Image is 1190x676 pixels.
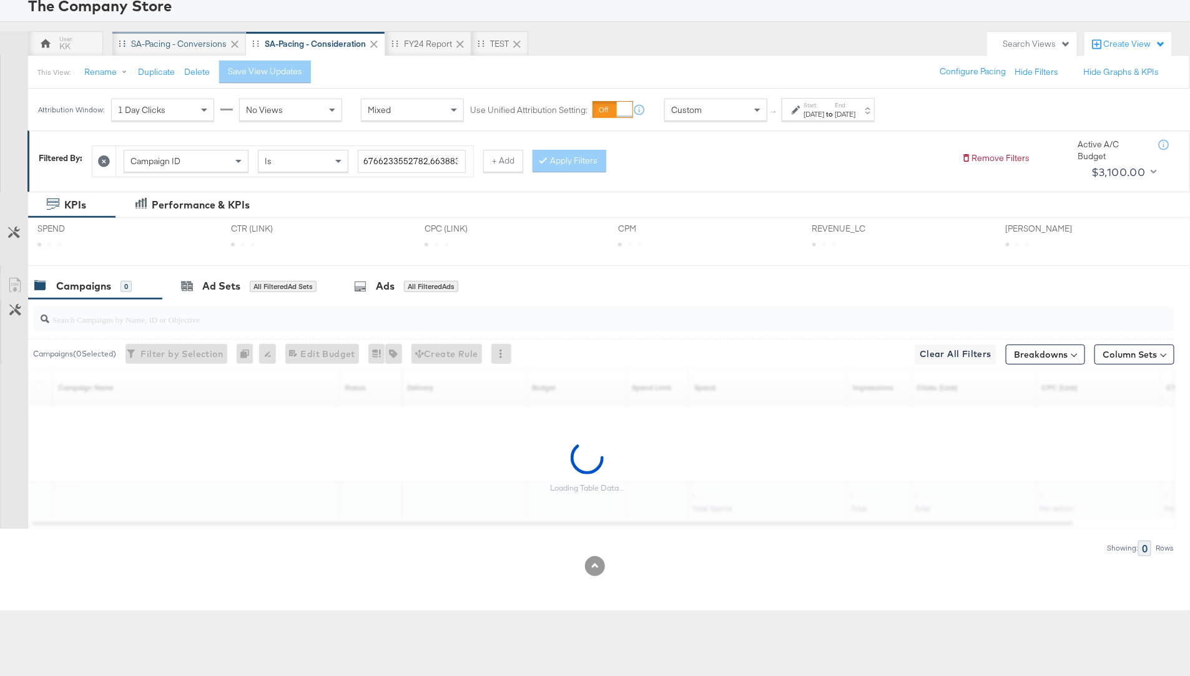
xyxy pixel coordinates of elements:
div: 0 [237,344,259,364]
div: Drag to reorder tab [391,40,398,47]
div: [DATE] [835,109,855,119]
strong: to [824,109,835,119]
button: Duplicate [138,66,175,78]
button: $3,100.00 [1086,162,1159,182]
div: Drag to reorder tab [478,40,484,47]
button: Breakdowns [1006,345,1085,365]
div: TEST [490,38,509,50]
span: Custom [671,104,702,115]
div: Campaigns [56,279,111,293]
div: Rows [1155,544,1174,552]
div: Loading Table Data... [550,483,624,493]
span: 1 Day Clicks [118,104,165,115]
div: Drag to reorder tab [252,40,259,47]
label: Start: [804,101,824,109]
div: Filtered By: [39,152,82,164]
div: Create View [1103,38,1166,51]
span: SPEND [37,223,131,235]
span: ↑ [769,110,780,114]
div: SA-Pacing - Consideration [265,38,366,50]
div: [DATE] [804,109,824,119]
span: Campaign ID [130,155,180,167]
div: 0 [1138,541,1151,556]
button: Hide Graphs & KPIs [1083,66,1159,78]
div: KK [60,41,71,52]
span: Is [265,155,272,167]
div: 0 [120,281,132,292]
span: No Views [246,104,283,115]
input: Search Campaigns by Name, ID or Objective [49,302,1070,326]
button: Rename [76,61,140,84]
button: Remove Filters [961,152,1030,164]
div: Performance & KPIs [152,198,250,212]
div: KPIs [64,198,86,212]
input: Enter a search term [358,150,466,173]
span: Clear All Filters [920,346,991,362]
div: Drag to reorder tab [119,40,125,47]
div: Attribution Window: [37,105,105,114]
span: Mixed [368,104,391,115]
button: Column Sets [1094,345,1174,365]
span: CPC (LINK) [425,223,518,235]
label: Use Unified Attribution Setting: [470,104,588,116]
div: SA-Pacing - Conversions [131,38,227,50]
span: [PERSON_NAME] [1006,223,1099,235]
div: Showing: [1106,544,1138,552]
span: CPM [618,223,712,235]
div: $3,100.00 [1091,163,1146,182]
span: CTR (LINK) [231,223,325,235]
button: Clear All Filters [915,345,996,365]
div: FY24 Report [404,38,452,50]
div: All Filtered Ad Sets [250,281,317,292]
span: REVENUE_LC [812,223,906,235]
button: Configure Pacing [931,61,1015,83]
div: Ads [376,279,395,293]
button: + Add [483,150,523,172]
div: Ad Sets [202,279,240,293]
div: Campaigns ( 0 Selected) [33,348,116,360]
div: All Filtered Ads [404,281,458,292]
label: End: [835,101,855,109]
div: Active A/C Budget [1078,139,1146,162]
button: Hide Filters [1015,66,1058,78]
div: Search Views [1003,38,1071,50]
div: This View: [37,67,71,77]
button: Delete [184,66,210,78]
